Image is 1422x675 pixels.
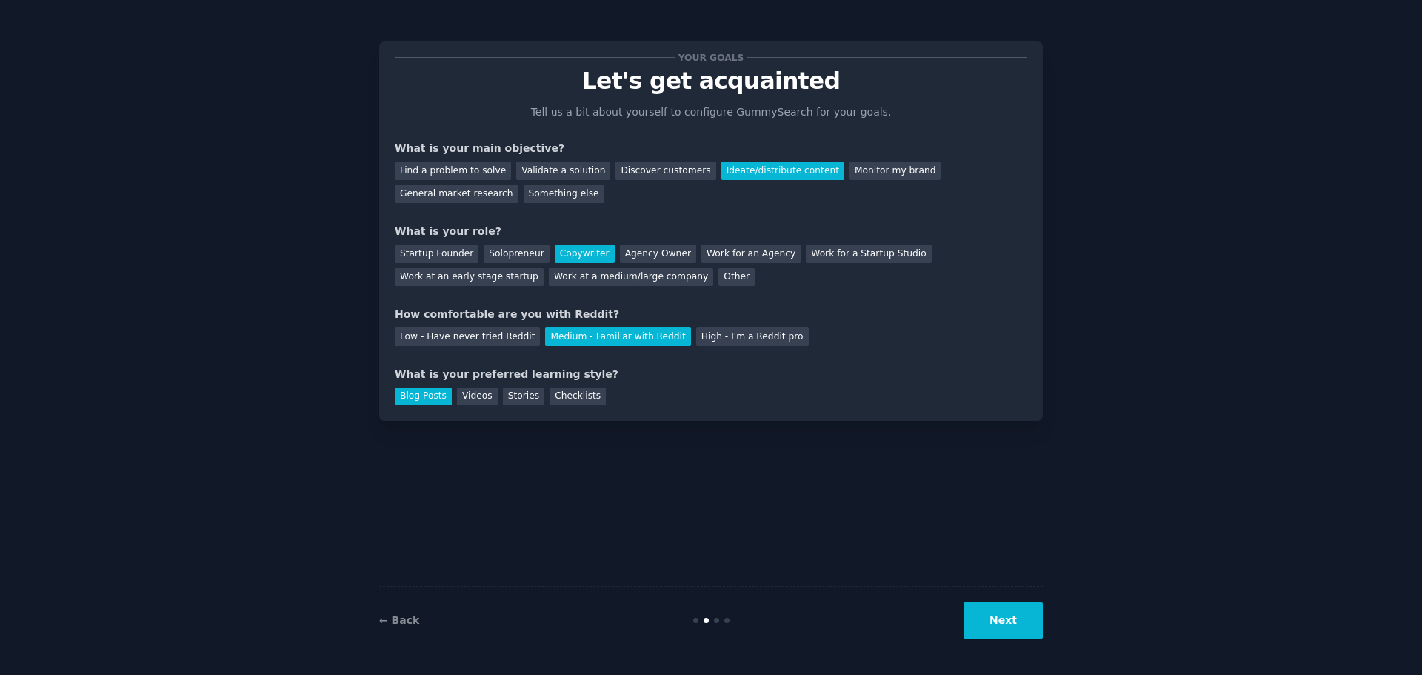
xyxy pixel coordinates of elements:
[849,162,941,180] div: Monitor my brand
[806,245,931,263] div: Work for a Startup Studio
[701,245,801,263] div: Work for an Agency
[395,224,1027,239] div: What is your role?
[545,327,690,346] div: Medium - Familiar with Reddit
[395,185,518,204] div: General market research
[395,68,1027,94] p: Let's get acquainted
[555,245,615,263] div: Copywriter
[964,602,1043,639] button: Next
[503,388,544,406] div: Stories
[395,367,1027,382] div: What is your preferred learning style?
[395,245,478,263] div: Startup Founder
[550,388,606,406] div: Checklists
[457,388,498,406] div: Videos
[395,307,1027,322] div: How comfortable are you with Reddit?
[620,245,696,263] div: Agency Owner
[524,185,604,204] div: Something else
[379,614,419,626] a: ← Back
[524,104,898,120] p: Tell us a bit about yourself to configure GummySearch for your goals.
[395,388,452,406] div: Blog Posts
[549,268,713,287] div: Work at a medium/large company
[718,268,755,287] div: Other
[615,162,715,180] div: Discover customers
[696,327,809,346] div: High - I'm a Reddit pro
[484,245,549,263] div: Solopreneur
[395,141,1027,156] div: What is your main objective?
[395,162,511,180] div: Find a problem to solve
[675,50,747,65] span: Your goals
[516,162,610,180] div: Validate a solution
[721,162,844,180] div: Ideate/distribute content
[395,327,540,346] div: Low - Have never tried Reddit
[395,268,544,287] div: Work at an early stage startup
